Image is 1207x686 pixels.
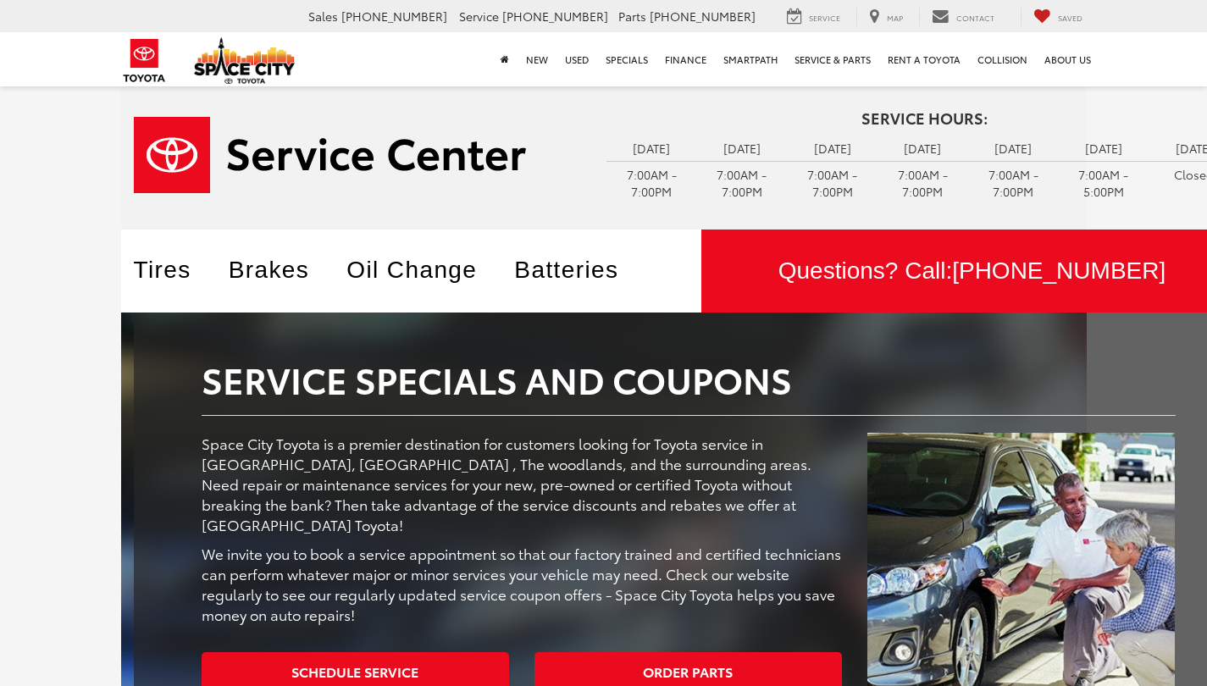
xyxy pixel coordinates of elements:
h2: Service Specials And Coupons [202,359,1176,398]
a: Home [492,32,518,86]
span: Service [809,12,840,23]
td: [DATE] [878,136,968,161]
td: [DATE] [1059,136,1149,161]
a: My Saved Vehicles [1021,8,1095,26]
td: 7:00AM - 7:00PM [606,161,697,204]
span: [PHONE_NUMBER] [952,257,1165,284]
a: Rent a Toyota [879,32,969,86]
span: [PHONE_NUMBER] [341,8,447,25]
a: Service Center | Space City Toyota in Humble TX [134,117,581,193]
a: Finance [656,32,715,86]
a: Oil Change [346,257,502,283]
p: We invite you to book a service appointment so that our factory trained and certified technicians... [202,543,843,624]
img: Service Center | Space City Toyota in Humble TX [134,117,526,193]
p: Space City Toyota is a premier destination for customers looking for Toyota service in [GEOGRAPHI... [202,433,843,534]
a: New [518,32,556,86]
a: Tires [134,257,217,283]
a: Service [774,8,853,26]
img: Space City Toyota [194,37,296,84]
a: Brakes [229,257,335,283]
a: Batteries [514,257,644,283]
td: [DATE] [606,136,697,161]
a: Contact [919,8,1007,26]
a: Map [856,8,916,26]
a: Collision [969,32,1036,86]
span: [PHONE_NUMBER] [650,8,756,25]
td: [DATE] [697,136,788,161]
a: About Us [1036,32,1099,86]
span: Contact [956,12,994,23]
td: 7:00AM - 7:00PM [878,161,968,204]
a: Specials [597,32,656,86]
a: Service & Parts [786,32,879,86]
span: Map [887,12,903,23]
td: 7:00AM - 7:00PM [968,161,1059,204]
span: [PHONE_NUMBER] [502,8,608,25]
td: 7:00AM - 7:00PM [787,161,878,204]
td: [DATE] [968,136,1059,161]
td: 7:00AM - 7:00PM [697,161,788,204]
span: Sales [308,8,338,25]
a: Used [556,32,597,86]
span: Saved [1058,12,1082,23]
td: [DATE] [787,136,878,161]
img: Toyota [113,33,176,88]
span: Parts [618,8,646,25]
span: Service [459,8,499,25]
td: 7:00AM - 5:00PM [1059,161,1149,204]
a: SmartPath [715,32,786,86]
